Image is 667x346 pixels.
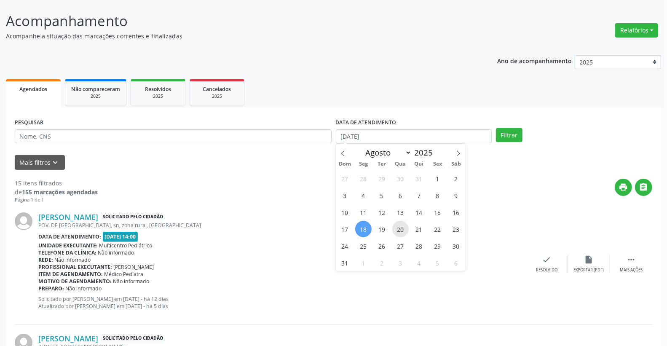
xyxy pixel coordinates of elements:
[412,147,439,158] input: Year
[362,147,412,158] select: Month
[429,238,446,254] span: Agosto 29, 2025
[392,204,409,220] span: Agosto 13, 2025
[113,278,150,285] span: Não informado
[392,170,409,187] span: Julho 30, 2025
[411,170,427,187] span: Julho 31, 2025
[98,249,134,256] span: Não informado
[38,249,96,256] b: Telefone da clínica:
[114,263,154,271] span: [PERSON_NAME]
[374,187,390,204] span: Agosto 5, 2025
[447,161,466,167] span: Sáb
[429,204,446,220] span: Agosto 15, 2025
[355,221,372,237] span: Agosto 18, 2025
[355,204,372,220] span: Agosto 11, 2025
[101,334,165,343] span: Solicitado pelo cidadão
[38,295,526,310] p: Solicitado por [PERSON_NAME] em [DATE] - há 12 dias Atualizado por [PERSON_NAME] em [DATE] - há 5...
[15,155,65,170] button: Mais filtroskeyboard_arrow_down
[411,255,427,271] span: Setembro 4, 2025
[354,161,373,167] span: Seg
[101,213,165,222] span: Solicitado pelo cidadão
[38,263,112,271] b: Profissional executante:
[6,32,465,40] p: Acompanhe a situação das marcações correntes e finalizadas
[22,188,98,196] strong: 155 marcações agendadas
[15,188,98,196] div: de
[497,55,572,66] p: Ano de acompanhamento
[574,267,604,273] div: Exportar (PDF)
[410,161,429,167] span: Qui
[66,285,102,292] span: Não informado
[38,285,64,292] b: Preparo:
[374,255,390,271] span: Setembro 2, 2025
[19,86,47,93] span: Agendados
[104,271,144,278] span: Médico Pediatra
[337,221,353,237] span: Agosto 17, 2025
[584,255,594,264] i: insert_drive_file
[38,222,526,229] div: POV. DE [GEOGRAPHIC_DATA], sn, zona rural, [GEOGRAPHIC_DATA]
[392,187,409,204] span: Agosto 6, 2025
[15,116,43,129] label: PESQUISAR
[374,221,390,237] span: Agosto 19, 2025
[374,204,390,220] span: Agosto 12, 2025
[145,86,171,93] span: Resolvidos
[411,204,427,220] span: Agosto 14, 2025
[196,93,238,99] div: 2025
[355,255,372,271] span: Setembro 1, 2025
[448,204,464,220] span: Agosto 16, 2025
[620,267,643,273] div: Mais ações
[15,196,98,204] div: Página 1 de 1
[337,238,353,254] span: Agosto 24, 2025
[337,204,353,220] span: Agosto 10, 2025
[15,212,32,230] img: img
[38,334,98,343] a: [PERSON_NAME]
[355,170,372,187] span: Julho 28, 2025
[448,255,464,271] span: Setembro 6, 2025
[411,187,427,204] span: Agosto 7, 2025
[615,179,632,196] button: print
[429,161,447,167] span: Sex
[635,179,652,196] button: 
[337,187,353,204] span: Agosto 3, 2025
[355,187,372,204] span: Agosto 4, 2025
[15,129,332,144] input: Nome, CNS
[38,212,98,222] a: [PERSON_NAME]
[411,238,427,254] span: Agosto 28, 2025
[55,256,91,263] span: Não informado
[71,86,120,93] span: Não compareceram
[429,255,446,271] span: Setembro 5, 2025
[429,187,446,204] span: Agosto 8, 2025
[15,179,98,188] div: 15 itens filtrados
[373,161,391,167] span: Ter
[448,170,464,187] span: Agosto 2, 2025
[448,187,464,204] span: Agosto 9, 2025
[38,271,103,278] b: Item de agendamento:
[51,158,60,167] i: keyboard_arrow_down
[374,170,390,187] span: Julho 29, 2025
[103,232,138,241] span: [DATE] 14:00
[392,221,409,237] span: Agosto 20, 2025
[137,93,179,99] div: 2025
[411,221,427,237] span: Agosto 21, 2025
[374,238,390,254] span: Agosto 26, 2025
[615,23,658,38] button: Relatórios
[355,238,372,254] span: Agosto 25, 2025
[448,238,464,254] span: Agosto 30, 2025
[337,170,353,187] span: Julho 27, 2025
[639,182,648,192] i: 
[496,128,522,142] button: Filtrar
[542,255,552,264] i: check
[38,256,53,263] b: Rede:
[627,255,636,264] i: 
[336,129,492,144] input: Selecione um intervalo
[429,221,446,237] span: Agosto 22, 2025
[203,86,231,93] span: Cancelados
[619,182,628,192] i: print
[6,11,465,32] p: Acompanhamento
[71,93,120,99] div: 2025
[336,161,354,167] span: Dom
[392,238,409,254] span: Agosto 27, 2025
[38,278,112,285] b: Motivo de agendamento:
[391,161,410,167] span: Qua
[448,221,464,237] span: Agosto 23, 2025
[99,242,153,249] span: Multicentro Pediátrico
[429,170,446,187] span: Agosto 1, 2025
